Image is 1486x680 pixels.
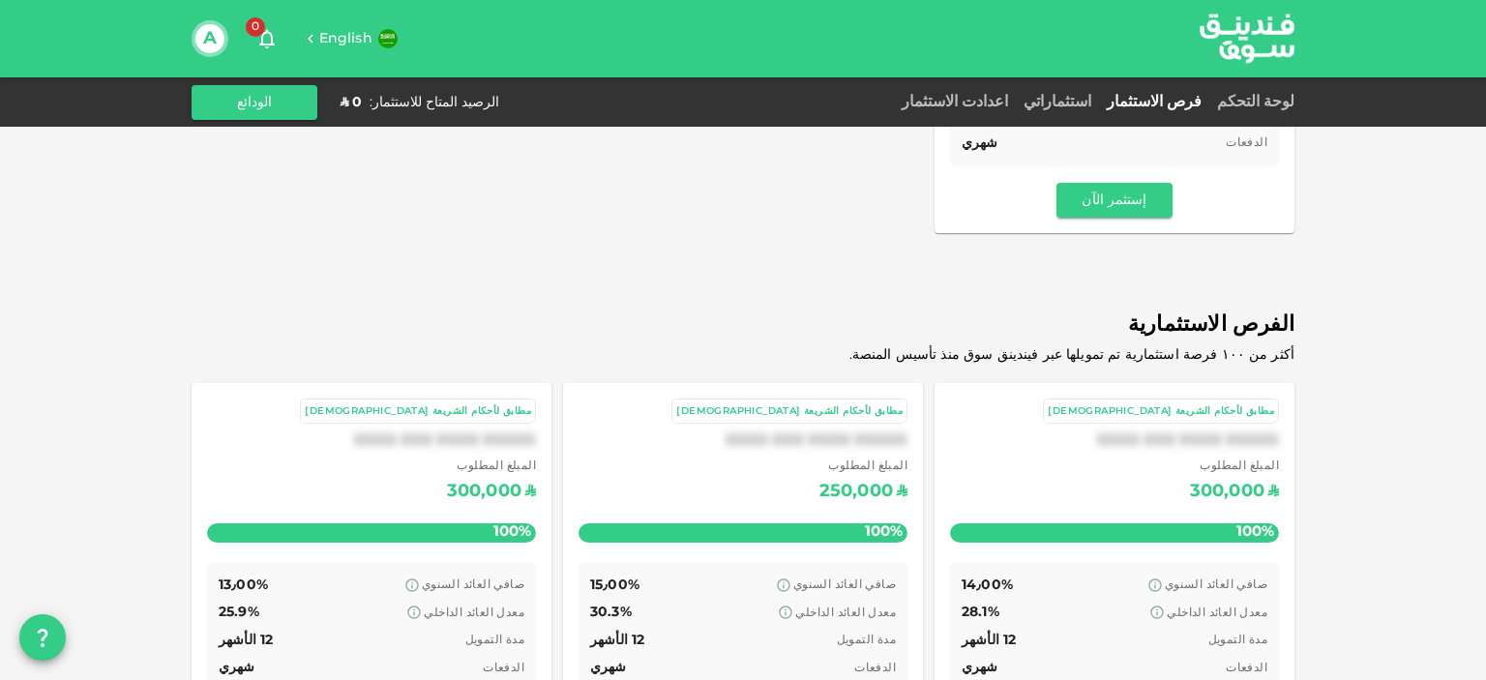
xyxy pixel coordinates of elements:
[897,477,907,508] div: ʢ
[1165,579,1267,591] span: صافي العائد السنوي
[465,635,524,646] span: مدة التمويل
[950,431,1279,450] div: XXXX XXX XXXX XXXXX
[590,606,632,619] span: 30.3%
[962,578,1013,592] span: 14٫00%
[1209,95,1294,109] a: لوحة التحكم
[319,32,372,45] span: English
[1268,477,1279,508] div: ʢ
[1099,95,1209,109] a: فرص الاستثمار
[590,661,627,674] span: شهري
[192,307,1294,344] span: الفرص الاستثمارية
[1226,137,1267,149] span: الدفعات
[793,579,896,591] span: صافي العائد السنوي
[962,136,998,150] span: شهري
[219,578,268,592] span: 13٫00%
[962,634,1016,647] span: 12 الأشهر
[483,663,524,674] span: الدفعات
[819,458,907,477] span: المبلغ المطلوب
[1167,607,1267,619] span: معدل العائد الداخلي
[447,458,536,477] span: المبلغ المطلوب
[246,17,265,37] span: 0
[819,477,893,508] div: 250,000
[1056,183,1173,218] button: إستثمر الآن
[219,606,259,619] span: 25.9%
[795,607,896,619] span: معدل العائد الداخلي
[248,19,286,58] button: 0
[962,606,999,619] span: 28.1%
[219,661,255,674] span: شهري
[1048,403,1274,420] div: مطابق لأحكام الشريعة [DEMOGRAPHIC_DATA]
[1200,1,1294,75] a: logo
[19,614,66,661] button: question
[525,477,536,508] div: ʢ
[590,578,639,592] span: 15٫00%
[424,607,524,619] span: معدل العائد الداخلي
[854,663,896,674] span: الدفعات
[422,579,524,591] span: صافي العائد السنوي
[837,635,896,646] span: مدة التمويل
[447,477,521,508] div: 300,000
[849,348,1294,362] span: أكثر من ١٠٠ فرصة استثمارية تم تمويلها عبر فيندينق سوق منذ تأسيس المنصة.
[590,634,644,647] span: 12 الأشهر
[894,95,1016,109] a: اعدادت الاستثمار
[579,431,907,450] div: XXXX XXX XXXX XXXXX
[305,403,531,420] div: مطابق لأحكام الشريعة [DEMOGRAPHIC_DATA]
[378,29,398,48] img: flag-sa.b9a346574cdc8950dd34b50780441f57.svg
[1174,1,1320,75] img: logo
[192,85,317,120] button: الودائع
[1190,477,1264,508] div: 300,000
[1208,635,1267,646] span: مدة التمويل
[219,634,273,647] span: 12 الأشهر
[962,661,998,674] span: شهري
[1232,518,1279,547] span: 100%
[489,518,536,547] span: 100%
[860,518,907,547] span: 100%
[1226,663,1267,674] span: الدفعات
[676,403,903,420] div: مطابق لأحكام الشريعة [DEMOGRAPHIC_DATA]
[1190,458,1279,477] span: المبلغ المطلوب
[207,431,536,450] div: XXXX XXX XXXX XXXXX
[1016,95,1099,109] a: استثماراتي
[195,24,224,53] button: A
[341,93,362,112] div: ʢ 0
[370,93,499,112] div: الرصيد المتاح للاستثمار :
